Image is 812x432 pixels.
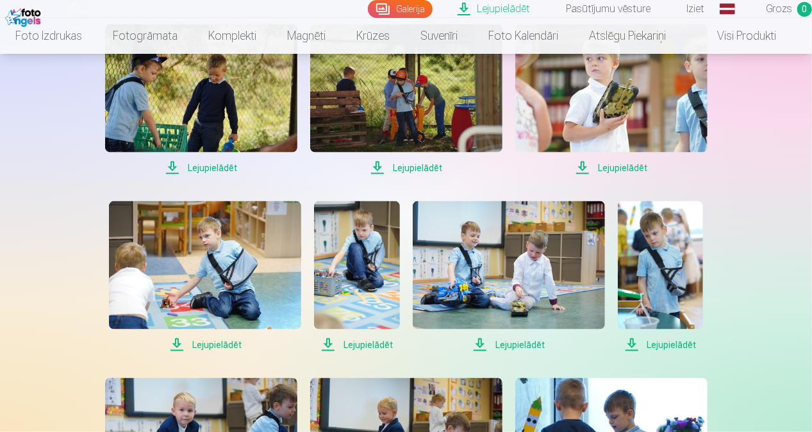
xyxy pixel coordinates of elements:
[413,201,605,353] a: Lejupielādēt
[405,18,473,54] a: Suvenīri
[341,18,405,54] a: Krūzes
[105,160,297,176] span: Lejupielādēt
[797,2,812,17] span: 0
[272,18,341,54] a: Magnēti
[5,5,44,27] img: /fa1
[618,201,703,353] a: Lejupielādēt
[515,24,708,176] a: Lejupielādēt
[574,18,681,54] a: Atslēgu piekariņi
[515,160,708,176] span: Lejupielādēt
[618,337,703,353] span: Lejupielādēt
[109,337,301,353] span: Lejupielādēt
[310,160,502,176] span: Lejupielādēt
[766,1,792,17] span: Grozs
[681,18,791,54] a: Visi produkti
[105,24,297,176] a: Lejupielādēt
[413,337,605,353] span: Lejupielādēt
[314,337,399,353] span: Lejupielādēt
[473,18,574,54] a: Foto kalendāri
[97,18,193,54] a: Fotogrāmata
[109,201,301,353] a: Lejupielādēt
[193,18,272,54] a: Komplekti
[310,24,502,176] a: Lejupielādēt
[314,201,399,353] a: Lejupielādēt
